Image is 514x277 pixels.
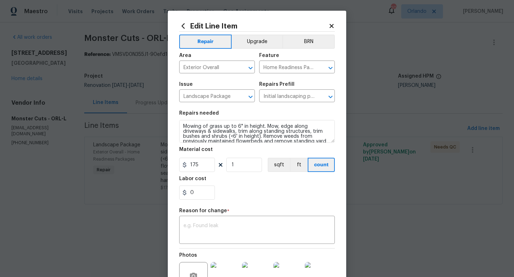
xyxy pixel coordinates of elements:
button: Repair [179,35,232,49]
h5: Material cost [179,147,213,152]
h5: Labor cost [179,176,206,181]
button: Upgrade [232,35,283,49]
h5: Area [179,53,191,58]
button: sqft [268,158,290,172]
h5: Feature [259,53,279,58]
h5: Reason for change [179,208,227,213]
button: ft [290,158,308,172]
button: Open [246,92,256,102]
button: count [308,158,335,172]
button: BRN [282,35,335,49]
h2: Edit Line Item [179,22,328,30]
button: Open [326,92,336,102]
h5: Repairs Prefill [259,82,294,87]
h5: Issue [179,82,193,87]
button: Open [246,63,256,73]
button: Open [326,63,336,73]
h5: Repairs needed [179,111,219,116]
h5: Photos [179,253,197,258]
textarea: Mowing of grass up to 6" in height. Mow, edge along driveways & sidewalks, trim along standing st... [179,120,335,143]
